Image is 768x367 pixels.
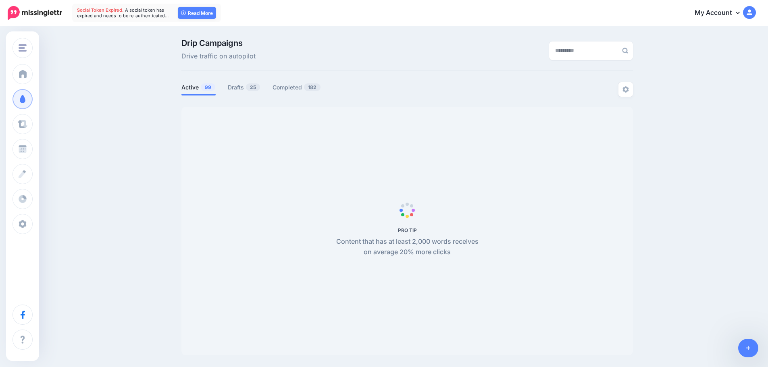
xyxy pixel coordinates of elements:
[201,83,215,91] span: 99
[181,51,256,62] span: Drive traffic on autopilot
[687,3,756,23] a: My Account
[332,236,483,257] p: Content that has at least 2,000 words receives on average 20% more clicks
[246,83,260,91] span: 25
[273,83,321,92] a: Completed182
[77,7,124,13] span: Social Token Expired.
[304,83,321,91] span: 182
[181,83,216,92] a: Active99
[178,7,216,19] a: Read More
[228,83,260,92] a: Drafts25
[77,7,169,19] span: A social token has expired and needs to be re-authenticated…
[622,86,629,93] img: settings-grey.png
[181,39,256,47] span: Drip Campaigns
[622,48,628,54] img: search-grey-6.png
[19,44,27,52] img: menu.png
[332,227,483,233] h5: PRO TIP
[8,6,62,20] img: Missinglettr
